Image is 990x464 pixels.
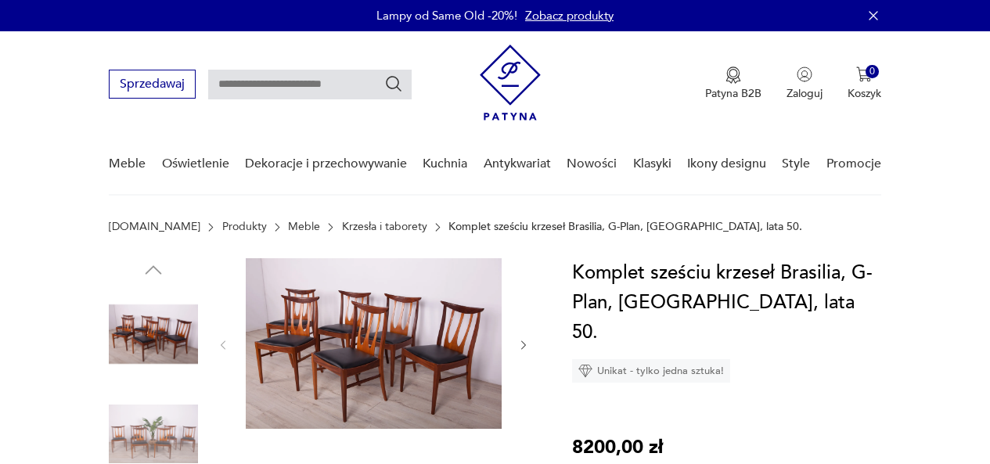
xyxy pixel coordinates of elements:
[687,134,766,194] a: Ikony designu
[848,86,881,101] p: Koszyk
[484,134,551,194] a: Antykwariat
[246,258,502,429] img: Zdjęcie produktu Komplet sześciu krzeseł Brasilia, G-Plan, Wielka Brytania, lata 50.
[705,67,761,101] button: Patyna B2B
[525,8,614,23] a: Zobacz produkty
[787,86,823,101] p: Zaloguj
[572,258,881,347] h1: Komplet sześciu krzeseł Brasilia, G-Plan, [GEOGRAPHIC_DATA], lata 50.
[245,134,407,194] a: Dekoracje i przechowywanie
[572,433,663,462] p: 8200,00 zł
[109,80,196,91] a: Sprzedawaj
[705,86,761,101] p: Patyna B2B
[376,8,517,23] p: Lampy od Same Old -20%!
[782,134,810,194] a: Style
[384,74,403,93] button: Szukaj
[222,221,267,233] a: Produkty
[866,65,879,78] div: 0
[826,134,881,194] a: Promocje
[423,134,467,194] a: Kuchnia
[797,67,812,82] img: Ikonka użytkownika
[109,290,198,379] img: Zdjęcie produktu Komplet sześciu krzeseł Brasilia, G-Plan, Wielka Brytania, lata 50.
[578,364,592,378] img: Ikona diamentu
[448,221,802,233] p: Komplet sześciu krzeseł Brasilia, G-Plan, [GEOGRAPHIC_DATA], lata 50.
[342,221,427,233] a: Krzesła i taborety
[162,134,229,194] a: Oświetlenie
[787,67,823,101] button: Zaloguj
[572,359,730,383] div: Unikat - tylko jedna sztuka!
[856,67,872,82] img: Ikona koszyka
[109,70,196,99] button: Sprzedawaj
[480,45,541,120] img: Patyna - sklep z meblami i dekoracjami vintage
[725,67,741,84] img: Ikona medalu
[109,221,200,233] a: [DOMAIN_NAME]
[288,221,320,233] a: Meble
[633,134,671,194] a: Klasyki
[705,67,761,101] a: Ikona medaluPatyna B2B
[848,67,881,101] button: 0Koszyk
[567,134,617,194] a: Nowości
[109,134,146,194] a: Meble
